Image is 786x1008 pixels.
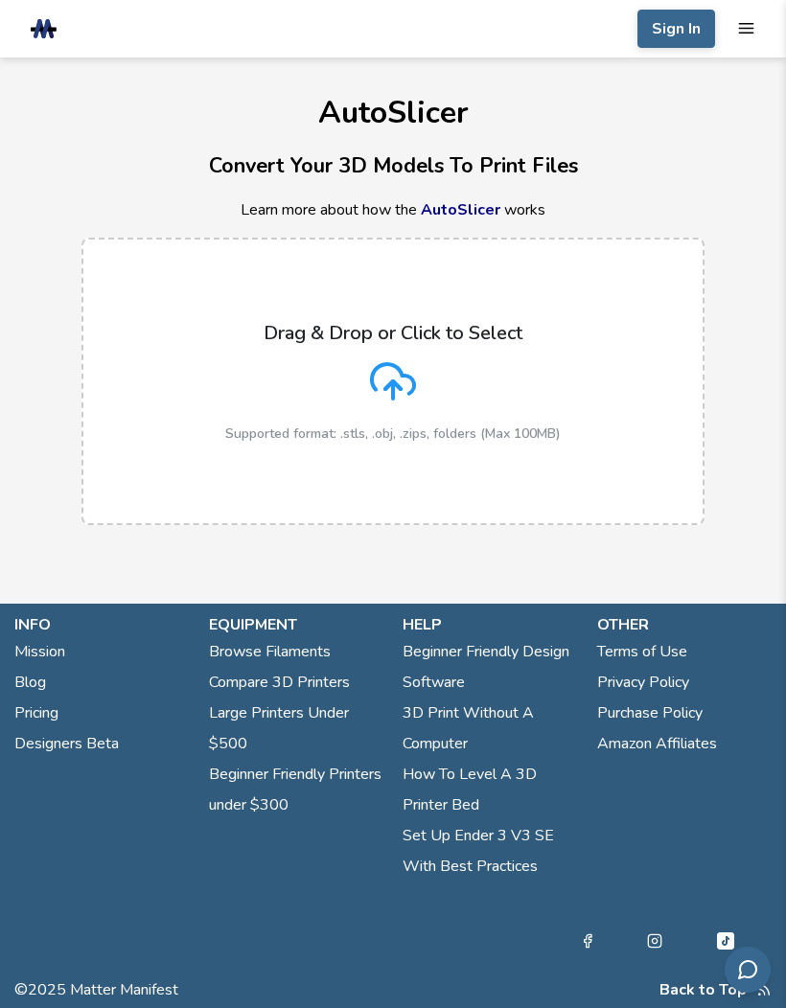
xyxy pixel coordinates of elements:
a: Amazon Affiliates [597,728,717,759]
p: Supported format: .stls, .obj, .zips, folders (Max 100MB) [225,426,561,442]
a: Designers Beta [14,728,119,759]
a: Mission [14,636,65,667]
p: Drag & Drop or Click to Select [264,322,522,344]
a: 3D Print Without A Computer [403,698,578,759]
a: Terms of Use [597,636,687,667]
a: Facebook [580,929,595,952]
p: equipment [209,613,384,636]
a: Set Up Ender 3 V3 SE With Best Practices [403,820,578,882]
button: Sign In [637,10,715,48]
a: Large Printers Under $500 [209,698,384,759]
a: Compare 3D Printers [209,667,350,698]
a: Tiktok [714,929,737,952]
p: help [403,613,578,636]
button: Send feedback via email [725,947,771,993]
a: RSS Feed [756,981,772,998]
span: © 2025 Matter Manifest [14,981,178,998]
button: Back to Top [659,981,747,998]
a: Pricing [14,698,58,728]
a: Browse Filaments [209,636,331,667]
a: Privacy Policy [597,667,689,698]
p: other [597,613,773,636]
button: mobile navigation menu [737,19,755,37]
a: Instagram [647,929,662,952]
a: How To Level A 3D Printer Bed [403,759,578,820]
a: Beginner Friendly Design Software [403,636,578,698]
a: Purchase Policy [597,698,703,728]
a: Beginner Friendly Printers under $300 [209,759,384,820]
p: info [14,613,190,636]
a: Blog [14,667,46,698]
a: AutoSlicer [421,199,500,220]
